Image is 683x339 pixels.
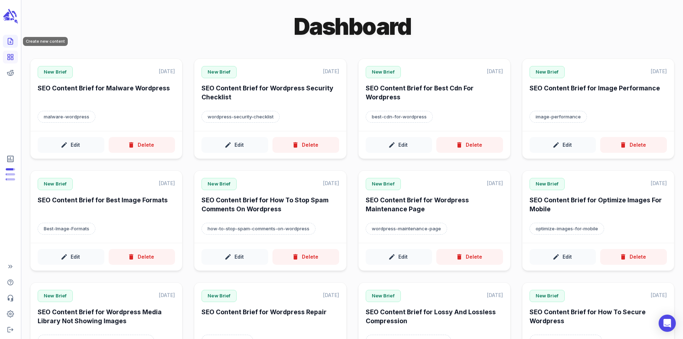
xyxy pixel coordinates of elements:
[366,111,433,123] p: Target keyword: best-cdn-for-wordpress
[366,84,503,104] h6: SEO Content Brief for Best Cdn For Wordpress
[38,111,95,123] p: Target keyword: malware-wordpress
[366,249,432,265] button: Edit
[201,196,339,216] h6: SEO Content Brief for How To Stop Spam Comments On Wordpress
[38,178,73,190] p: New Brief
[294,11,411,41] h1: Dashboard
[530,66,565,78] p: New Brief
[651,290,667,300] p: [DATE]
[530,178,565,190] p: New Brief
[6,173,15,175] span: Output Tokens: 8,295 of 120,000 monthly tokens used. These limits are based on the last model you...
[3,66,18,79] span: View your Reddit Intelligence add-on dashboard
[6,168,15,170] span: Posts: 4 of 5 monthly posts used
[201,137,268,153] button: Edit
[323,290,339,300] p: [DATE]
[201,223,316,235] p: Target keyword: how-to-stop-spam-comments-on-wordpress
[366,137,432,153] button: Edit
[38,308,175,328] h6: SEO Content Brief for Wordpress Media Library Not Showing Images
[323,66,339,76] p: [DATE]
[201,84,339,104] h6: SEO Content Brief for Wordpress Security Checklist
[366,223,447,235] p: Target keyword: wordpress-maintenance-page
[651,66,667,76] p: [DATE]
[3,292,18,305] span: Contact Support
[109,249,175,265] button: Delete
[651,178,667,188] p: [DATE]
[366,66,401,78] p: New Brief
[530,111,587,123] p: Target keyword: image-performance
[366,290,401,302] p: New Brief
[530,196,667,216] h6: SEO Content Brief for Optimize Images For Mobile
[6,178,15,180] span: Input Tokens: 79,441 of 960,000 monthly tokens used. These limits are based on the last model you...
[530,249,596,265] button: Edit
[38,290,73,302] p: New Brief
[201,178,237,190] p: New Brief
[201,308,339,328] h6: SEO Content Brief for Wordpress Repair
[3,276,18,289] span: Help Center
[530,84,667,104] h6: SEO Content Brief for Image Performance
[272,249,339,265] button: Delete
[3,51,18,63] span: View your content dashboard
[38,84,175,104] h6: SEO Content Brief for Malware Wordpress
[530,223,604,235] p: Target keyword: optimize-images-for-mobile
[201,111,280,123] p: Target keyword: wordpress-security-checklist
[487,66,503,76] p: [DATE]
[3,260,18,273] span: Expand Sidebar
[109,137,175,153] button: Delete
[366,308,503,328] h6: SEO Content Brief for Lossy And Lossless Compression
[201,290,237,302] p: New Brief
[38,249,104,265] button: Edit
[600,249,667,265] button: Delete
[38,137,104,153] button: Edit
[3,152,18,166] span: View Subscription & Usage
[272,137,339,153] button: Delete
[3,307,18,320] span: Adjust your account settings
[3,323,18,336] span: Logout
[3,35,18,48] span: Create new content
[159,290,175,300] p: [DATE]
[159,66,175,76] p: [DATE]
[600,137,667,153] button: Delete
[159,178,175,188] p: [DATE]
[659,315,676,332] div: Open Intercom Messenger
[38,66,73,78] p: New Brief
[530,290,565,302] p: New Brief
[530,137,596,153] button: Edit
[530,308,667,328] h6: SEO Content Brief for How To Secure Wordpress
[38,223,95,235] p: Target keyword: Best-Image-Formats
[23,37,68,46] div: Create new content
[366,196,503,216] h6: SEO Content Brief for Wordpress Maintenance Page
[487,290,503,300] p: [DATE]
[487,178,503,188] p: [DATE]
[201,66,237,78] p: New Brief
[323,178,339,188] p: [DATE]
[366,178,401,190] p: New Brief
[436,249,503,265] button: Delete
[38,196,175,216] h6: SEO Content Brief for Best Image Formats
[201,249,268,265] button: Edit
[436,137,503,153] button: Delete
